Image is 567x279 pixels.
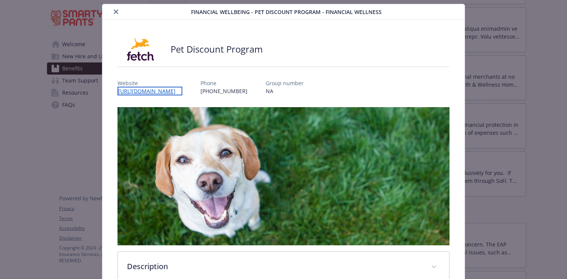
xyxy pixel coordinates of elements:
p: [PHONE_NUMBER] [200,87,247,95]
img: banner [117,107,449,245]
a: [URL][DOMAIN_NAME] [117,87,182,95]
p: Website [117,79,182,87]
p: Phone [200,79,247,87]
p: Description [127,261,421,272]
img: Fetch, Inc. [117,38,163,61]
p: Group number [266,79,304,87]
p: NA [266,87,304,95]
button: close [111,7,121,16]
span: Financial Wellbeing - Pet Discount Program - Financial Wellness [191,8,382,16]
h2: Pet Discount Program [171,43,263,56]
